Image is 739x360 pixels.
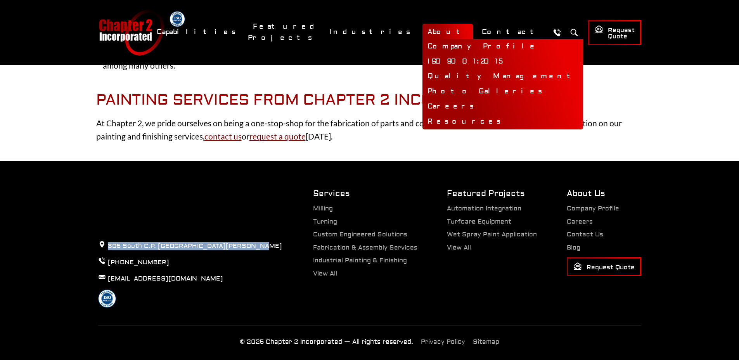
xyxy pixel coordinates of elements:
a: Company Profile [422,39,583,54]
h2: Featured Projects [447,188,537,199]
a: Resources [422,114,583,129]
p: At Chapter 2, we pride ourselves on being a one-stop-shop for the fabrication of parts and compon... [96,117,643,143]
a: Careers [422,99,583,114]
p: © 2025 Chapter 2 Incorporated — All rights reserved. [240,337,413,347]
a: Chapter 2 Incorporated [98,9,164,55]
h2: About Us [567,188,641,199]
a: Automation Integration [447,205,521,212]
a: Industries [324,24,419,40]
a: Capabilities [152,24,244,40]
a: request a quote [249,131,306,141]
a: View All [313,270,337,277]
a: Fabrication & Assembly Services [313,244,417,251]
a: Wet Spray Paint Application [447,231,537,238]
a: Turning [313,218,337,226]
a: Call Us [550,25,564,40]
a: Photo Galleries [422,84,583,99]
a: Blog [567,244,580,251]
a: [EMAIL_ADDRESS][DOMAIN_NAME] [108,275,223,282]
a: Company Profile [567,205,619,212]
a: Contact Us [567,231,603,238]
a: Request Quote [567,257,641,276]
a: View All [447,244,471,251]
a: Industrial Painting & Finishing [313,257,407,264]
a: Contact [477,24,546,40]
a: Request Quote [588,20,641,45]
a: Privacy Policy [421,338,465,346]
h2: Painting Services From Chapter 2 Incorporated [96,91,643,109]
a: [PHONE_NUMBER] [108,258,169,266]
a: ISO 9001:2015 [422,54,583,69]
a: Turfcare Equipment [447,218,511,226]
a: Milling [313,205,333,212]
p: 305 South C.P. [GEOGRAPHIC_DATA][PERSON_NAME] [98,241,282,251]
button: Search [567,25,582,40]
a: Sitemap [473,338,499,346]
a: Quality Management [422,69,583,84]
a: Careers [567,218,593,226]
span: Request Quote [595,25,635,41]
h2: Services [313,188,417,199]
a: About [422,24,473,40]
a: Custom Engineered Solutions [313,231,407,238]
a: contact us [204,131,242,141]
a: Featured Projects [248,18,320,46]
span: Request Quote [573,262,635,272]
